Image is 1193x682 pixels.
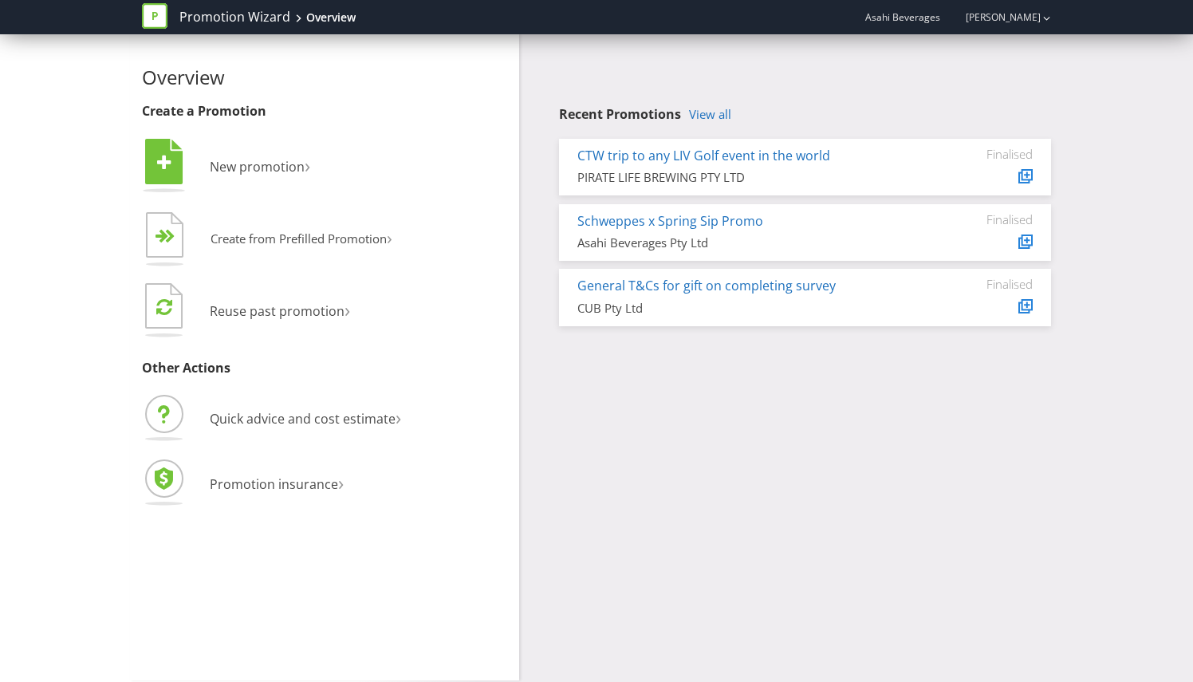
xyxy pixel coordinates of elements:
tspan:  [157,154,171,171]
span: New promotion [210,158,305,175]
a: [PERSON_NAME] [950,10,1041,24]
h3: Create a Promotion [142,104,507,119]
div: Overview [306,10,356,26]
button: Create from Prefilled Promotion› [142,208,393,272]
a: Schweppes x Spring Sip Promo [577,212,763,230]
tspan:  [165,229,175,244]
span: Quick advice and cost estimate [210,410,396,428]
a: Quick advice and cost estimate› [142,410,401,428]
span: Promotion insurance [210,475,338,493]
div: PIRATE LIFE BREWING PTY LTD [577,169,913,186]
h2: Overview [142,67,507,88]
span: Recent Promotions [559,105,681,123]
span: › [387,225,392,250]
span: Reuse past promotion [210,302,345,320]
h3: Other Actions [142,361,507,376]
a: CTW trip to any LIV Golf event in the world [577,147,830,164]
a: View all [689,108,731,121]
div: CUB Pty Ltd [577,300,913,317]
div: Asahi Beverages Pty Ltd [577,235,913,251]
span: Create from Prefilled Promotion [211,231,387,246]
div: Finalised [937,212,1033,227]
span: › [396,404,401,430]
div: Finalised [937,147,1033,161]
span: Asahi Beverages [865,10,940,24]
a: Promotion insurance› [142,475,344,493]
span: › [305,152,310,178]
tspan:  [156,298,172,316]
span: › [345,296,350,322]
a: Promotion Wizard [179,8,290,26]
div: Finalised [937,277,1033,291]
span: › [338,469,344,495]
a: General T&Cs for gift on completing survey [577,277,836,294]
